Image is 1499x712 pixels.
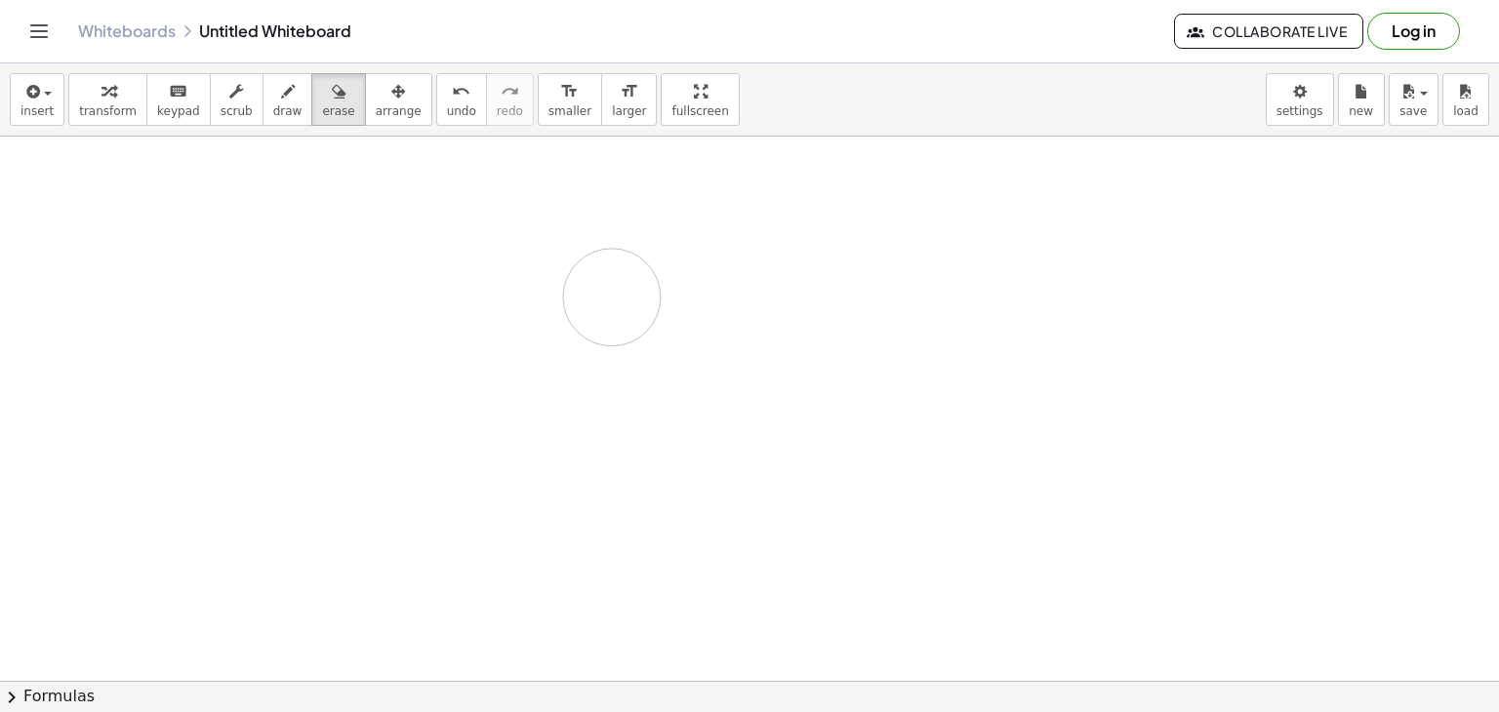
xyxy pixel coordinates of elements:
span: save [1399,104,1427,118]
span: redo [497,104,523,118]
button: keyboardkeypad [146,73,211,126]
span: scrub [221,104,253,118]
button: new [1338,73,1385,126]
span: draw [273,104,303,118]
button: load [1442,73,1489,126]
button: insert [10,73,64,126]
span: insert [20,104,54,118]
button: format_sizesmaller [538,73,602,126]
button: Toggle navigation [23,16,55,47]
button: Log in [1367,13,1460,50]
span: load [1453,104,1479,118]
button: save [1389,73,1438,126]
button: undoundo [436,73,487,126]
span: keypad [157,104,200,118]
i: format_size [560,80,579,103]
span: Collaborate Live [1191,22,1347,40]
button: transform [68,73,147,126]
button: redoredo [486,73,534,126]
button: Collaborate Live [1174,14,1363,49]
i: keyboard [169,80,187,103]
span: larger [612,104,646,118]
span: smaller [548,104,591,118]
span: settings [1276,104,1323,118]
i: format_size [620,80,638,103]
span: transform [79,104,137,118]
span: fullscreen [671,104,728,118]
span: undo [447,104,476,118]
a: Whiteboards [78,21,176,41]
button: erase [311,73,365,126]
span: erase [322,104,354,118]
button: arrange [365,73,432,126]
button: draw [263,73,313,126]
button: fullscreen [661,73,739,126]
button: format_sizelarger [601,73,657,126]
i: undo [452,80,470,103]
button: scrub [210,73,263,126]
i: redo [501,80,519,103]
span: arrange [376,104,422,118]
button: settings [1266,73,1334,126]
span: new [1349,104,1373,118]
